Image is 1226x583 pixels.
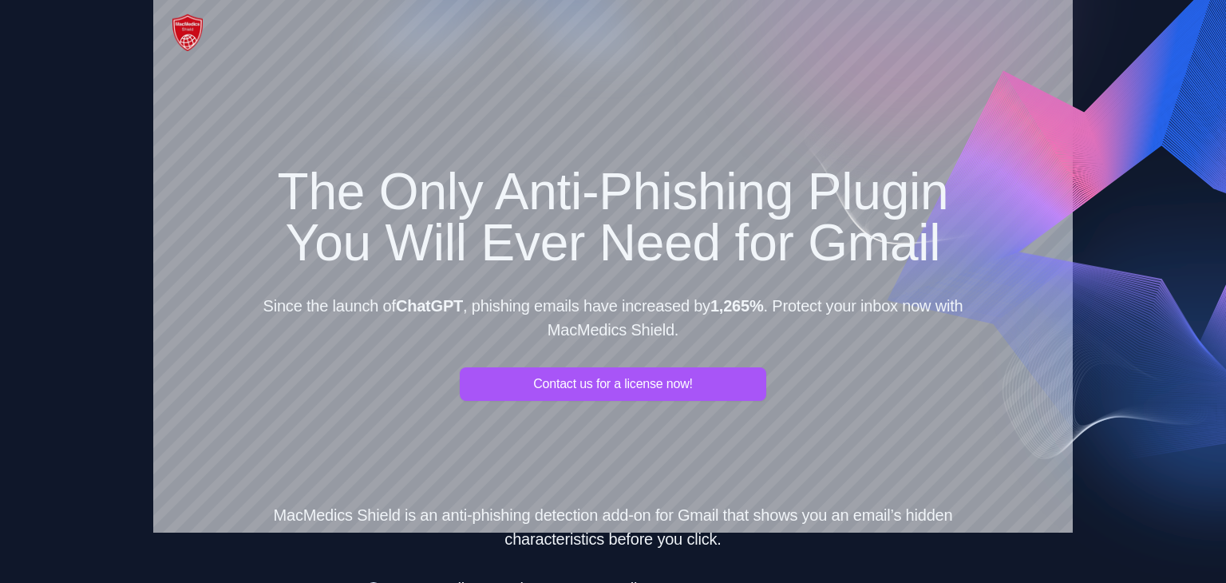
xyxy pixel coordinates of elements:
[255,294,971,342] p: Since the launch of , phishing emails have increased by . Protect your inbox now with MacMedics S...
[255,166,971,268] h1: The Only Anti-Phishing Plugin You Will Ever Need for Gmail
[255,503,971,551] p: MacMedics Shield is an anti-phishing detection add-on for Gmail that shows you an email’s hidden ...
[460,367,766,401] a: Contact us for a license now!
[172,13,203,50] img: Stellar
[172,13,203,50] a: Cruip
[710,297,764,315] b: 1,265%
[396,297,463,315] b: ChatGPT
